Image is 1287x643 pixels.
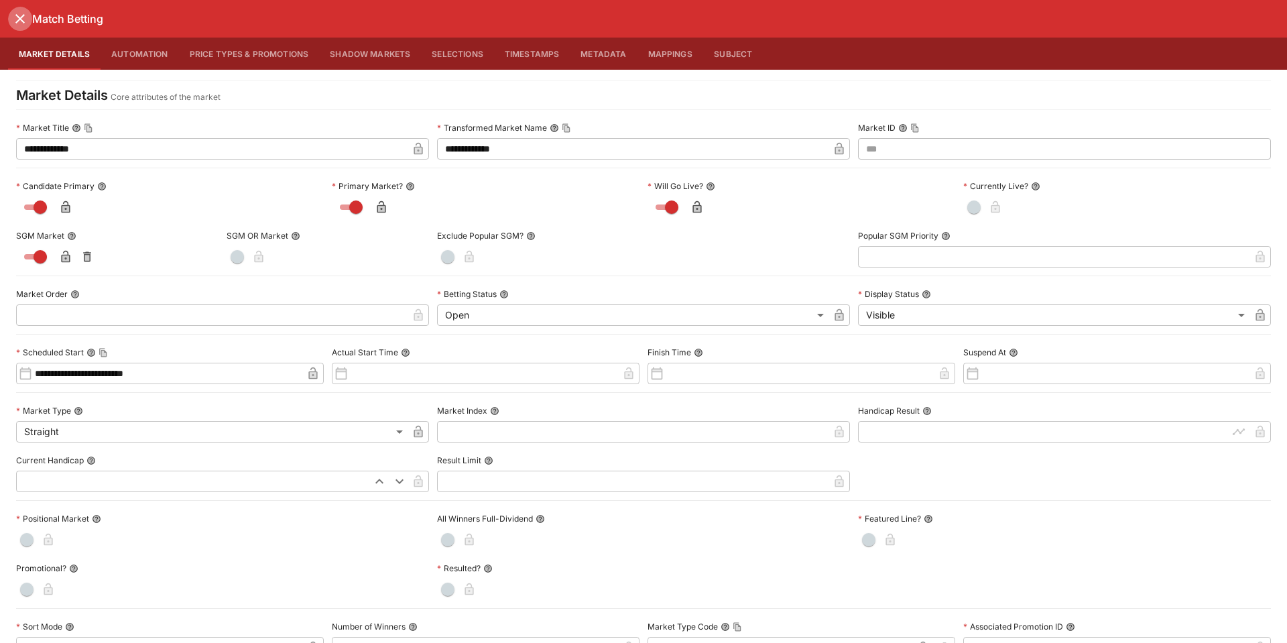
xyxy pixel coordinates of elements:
button: Copy To Clipboard [562,123,571,133]
button: Market Details [8,38,101,70]
div: Open [437,304,829,326]
button: Timestamps [494,38,570,70]
p: Resulted? [437,563,481,574]
button: Positional Market [92,514,101,524]
button: Betting Status [499,290,509,299]
button: Display Status [922,290,931,299]
button: Currently Live? [1031,182,1040,191]
p: Popular SGM Priority [858,230,938,241]
button: Scheduled StartCopy To Clipboard [86,348,96,357]
button: Market TitleCopy To Clipboard [72,123,81,133]
p: Finish Time [648,347,691,358]
p: Primary Market? [332,180,403,192]
p: Market Title [16,122,69,133]
p: Number of Winners [332,621,406,632]
button: SGM Market [67,231,76,241]
button: Sort Mode [65,622,74,632]
button: SGM OR Market [291,231,300,241]
button: Copy To Clipboard [733,622,742,632]
p: Handicap Result [858,405,920,416]
button: Handicap Result [922,406,932,416]
p: SGM OR Market [227,230,288,241]
p: Positional Market [16,513,89,524]
button: Mappings [637,38,703,70]
h6: Match Betting [32,12,103,26]
button: Resulted? [483,564,493,573]
h4: Market Details [16,86,108,104]
button: Market Type [74,406,83,416]
button: Candidate Primary [97,182,107,191]
p: Market Index [437,405,487,416]
button: Market Index [490,406,499,416]
button: Market Order [70,290,80,299]
button: All Winners Full-Dividend [536,514,545,524]
p: Result Limit [437,455,481,466]
p: Display Status [858,288,919,300]
p: Currently Live? [963,180,1028,192]
button: Result Limit [484,456,493,465]
button: Current Handicap [86,456,96,465]
button: Price Types & Promotions [179,38,320,70]
p: Featured Line? [858,513,921,524]
p: Associated Promotion ID [963,621,1063,632]
p: Promotional? [16,563,66,574]
div: Visible [858,304,1249,326]
button: Copy To Clipboard [84,123,93,133]
p: Scheduled Start [16,347,84,358]
button: Associated Promotion ID [1066,622,1075,632]
button: Copy To Clipboard [910,123,920,133]
p: SGM Market [16,230,64,241]
button: Metadata [570,38,637,70]
button: close [8,7,32,31]
button: Shadow Markets [319,38,421,70]
p: Transformed Market Name [437,122,547,133]
button: Actual Start Time [401,348,410,357]
button: Number of Winners [408,622,418,632]
button: Market Type CodeCopy To Clipboard [721,622,730,632]
button: Selections [421,38,494,70]
button: Finish Time [694,348,703,357]
p: Market ID [858,122,896,133]
p: Market Order [16,288,68,300]
button: Automation [101,38,179,70]
p: Core attributes of the market [111,91,221,104]
button: Exclude Popular SGM? [526,231,536,241]
div: Straight [16,421,408,443]
p: Will Go Live? [648,180,703,192]
p: Suspend At [963,347,1006,358]
p: Betting Status [437,288,497,300]
button: Popular SGM Priority [941,231,951,241]
button: Market IDCopy To Clipboard [898,123,908,133]
button: Suspend At [1009,348,1018,357]
button: Promotional? [69,564,78,573]
p: Candidate Primary [16,180,95,192]
button: Subject [703,38,763,70]
p: Market Type [16,405,71,416]
button: Will Go Live? [706,182,715,191]
p: Exclude Popular SGM? [437,230,524,241]
button: Copy To Clipboard [99,348,108,357]
p: All Winners Full-Dividend [437,513,533,524]
button: Featured Line? [924,514,933,524]
p: Market Type Code [648,621,718,632]
p: Current Handicap [16,455,84,466]
p: Actual Start Time [332,347,398,358]
button: Transformed Market NameCopy To Clipboard [550,123,559,133]
p: Sort Mode [16,621,62,632]
button: Primary Market? [406,182,415,191]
